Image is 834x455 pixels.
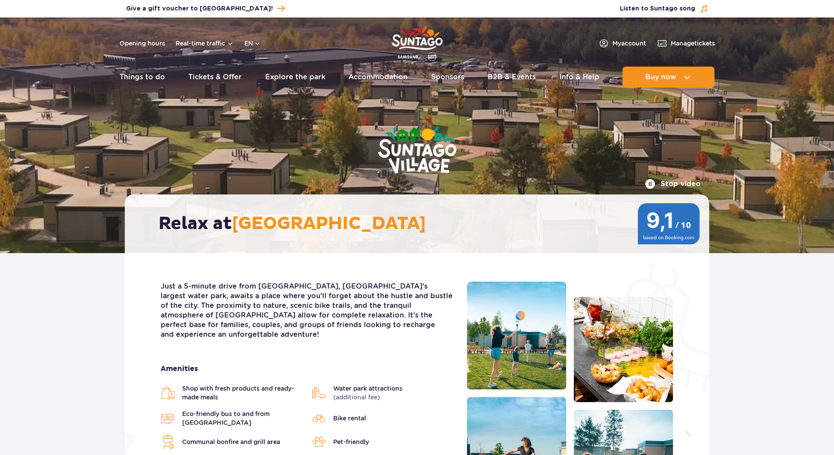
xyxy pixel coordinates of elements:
span: Water park attractions [333,384,402,402]
span: (additional fee) [333,394,380,401]
a: Managetickets [657,38,715,49]
a: Sponsors [431,67,465,88]
a: Explore the park [265,67,325,88]
button: en [244,39,261,48]
span: Shop with fresh products and ready-made meals [182,384,303,402]
a: Tickets & Offer [188,67,242,88]
button: Stop video [645,179,700,189]
span: [GEOGRAPHIC_DATA] [232,213,426,235]
span: Communal bonfire and grill area [182,437,280,446]
button: Buy now [623,67,714,88]
a: Info & Help [560,67,599,88]
span: My account [612,39,646,48]
a: Things to do [120,67,165,88]
span: Manage tickets [671,39,715,48]
span: Buy now [645,73,676,81]
button: Listen to Suntago song [620,4,708,13]
img: Suntago Village [343,92,492,209]
a: Myaccount [598,38,646,49]
a: Opening hours [120,39,165,48]
h2: Relax at [158,213,684,235]
span: Pet-friendly [333,437,369,446]
a: Give a gift voucher to [GEOGRAPHIC_DATA]! [126,3,285,14]
a: Park of Poland [392,22,443,62]
p: Just a 5-minute drive from [GEOGRAPHIC_DATA], [GEOGRAPHIC_DATA]'s largest water park, awaits a pl... [161,282,454,339]
a: Accommodation [348,67,408,88]
span: Give a gift voucher to [GEOGRAPHIC_DATA]! [126,4,273,13]
span: Eco-friendly bus to and from [GEOGRAPHIC_DATA] [182,409,303,427]
span: Bike rental [333,414,366,423]
strong: Amenities [161,364,454,374]
img: 9,1/10 wg ocen z Booking.com [637,203,700,244]
a: B2B & Events [488,67,536,88]
span: Listen to Suntago song [620,4,695,13]
button: Real-time traffic [176,40,234,47]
